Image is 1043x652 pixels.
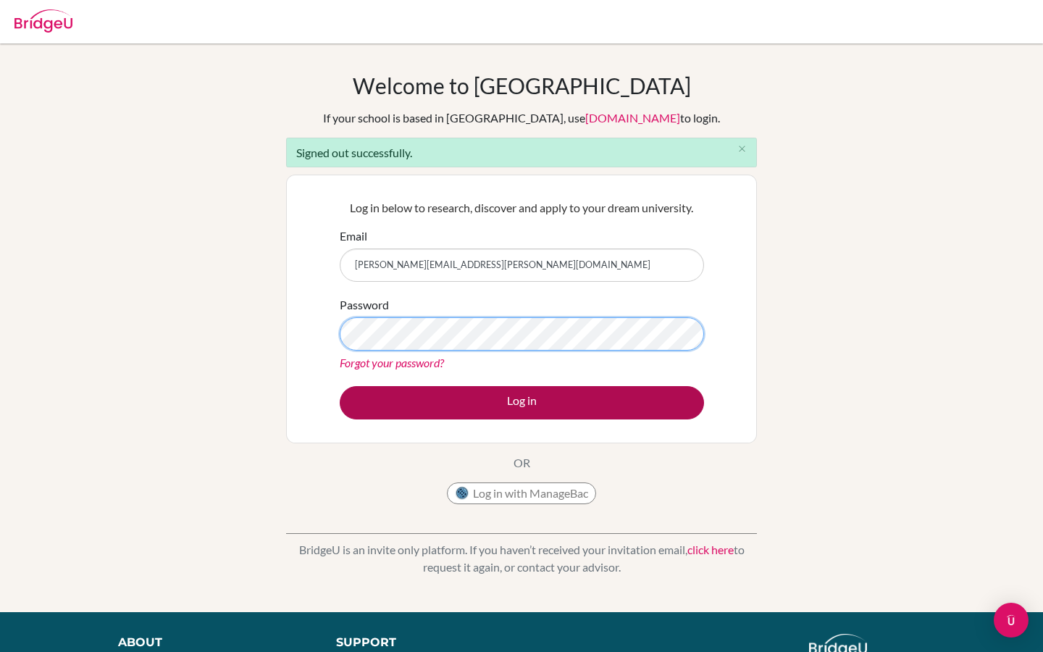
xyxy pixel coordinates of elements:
button: Close [727,138,756,160]
a: [DOMAIN_NAME] [585,111,680,125]
p: OR [514,454,530,472]
p: Log in below to research, discover and apply to your dream university. [340,199,704,217]
a: click here [687,543,734,556]
p: BridgeU is an invite only platform. If you haven’t received your invitation email, to request it ... [286,541,757,576]
button: Log in [340,386,704,419]
i: close [737,143,747,154]
div: Open Intercom Messenger [994,603,1029,638]
label: Email [340,227,367,245]
label: Password [340,296,389,314]
h1: Welcome to [GEOGRAPHIC_DATA] [353,72,691,99]
button: Log in with ManageBac [447,482,596,504]
img: Bridge-U [14,9,72,33]
div: About [118,634,303,651]
div: If your school is based in [GEOGRAPHIC_DATA], use to login. [323,109,720,127]
a: Forgot your password? [340,356,444,369]
div: Signed out successfully. [286,138,757,167]
div: Support [336,634,507,651]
